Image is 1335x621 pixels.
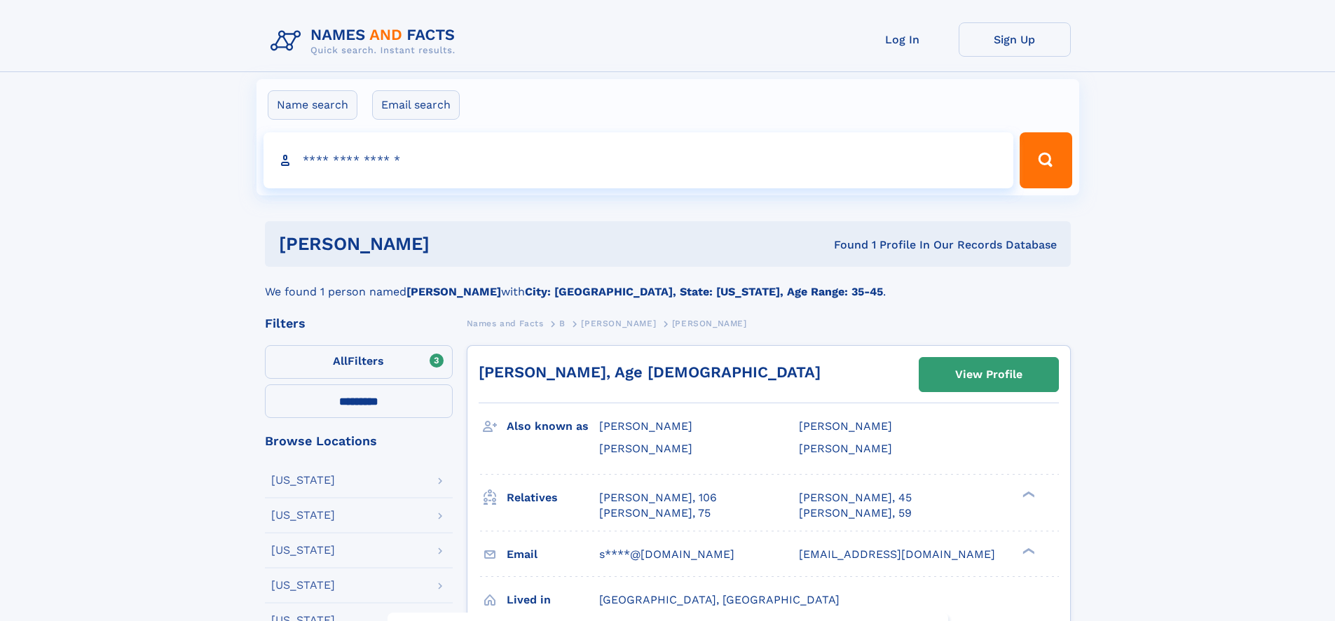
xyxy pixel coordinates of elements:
h3: Email [507,543,599,566]
div: View Profile [955,358,1022,391]
div: [US_STATE] [271,545,335,556]
span: [PERSON_NAME] [581,319,656,328]
label: Filters [265,345,453,379]
span: [GEOGRAPHIC_DATA], [GEOGRAPHIC_DATA] [599,593,840,606]
span: [PERSON_NAME] [799,442,892,455]
button: Search Button [1020,132,1072,188]
a: Names and Facts [467,314,544,332]
div: Filters [265,317,453,330]
b: [PERSON_NAME] [406,285,501,298]
a: [PERSON_NAME], 59 [799,505,912,521]
a: [PERSON_NAME], 45 [799,490,912,505]
span: [PERSON_NAME] [799,419,892,433]
span: All [333,354,348,368]
span: [PERSON_NAME] [599,419,692,433]
h1: [PERSON_NAME] [279,235,632,253]
a: Sign Up [959,22,1071,57]
span: [PERSON_NAME] [599,442,692,455]
div: [US_STATE] [271,475,335,486]
div: [US_STATE] [271,580,335,591]
b: City: [GEOGRAPHIC_DATA], State: [US_STATE], Age Range: 35-45 [525,285,883,298]
img: Logo Names and Facts [265,22,467,60]
label: Name search [268,90,357,120]
a: [PERSON_NAME], 75 [599,505,711,521]
a: [PERSON_NAME], 106 [599,490,717,505]
h3: Relatives [507,486,599,510]
div: ❯ [1019,546,1036,555]
h3: Also known as [507,414,599,438]
input: search input [263,132,1014,188]
a: View Profile [919,358,1058,391]
span: [PERSON_NAME] [672,319,747,328]
a: B [559,314,566,332]
a: Log In [847,22,959,57]
div: Found 1 Profile In Our Records Database [631,237,1057,253]
div: Browse Locations [265,435,453,447]
div: We found 1 person named with . [265,267,1071,300]
div: [US_STATE] [271,510,335,521]
a: [PERSON_NAME] [581,314,656,332]
span: [EMAIL_ADDRESS][DOMAIN_NAME] [799,547,995,561]
span: B [559,319,566,328]
a: [PERSON_NAME], Age [DEMOGRAPHIC_DATA] [479,363,821,381]
label: Email search [372,90,460,120]
div: ❯ [1019,489,1036,498]
h3: Lived in [507,588,599,612]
